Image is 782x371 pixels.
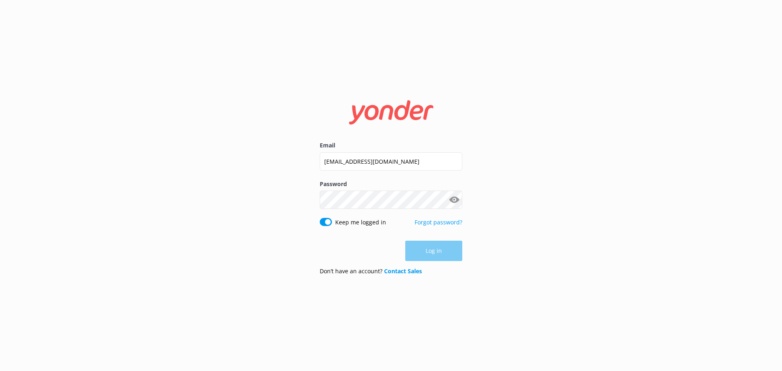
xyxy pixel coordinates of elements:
a: Forgot password? [415,218,462,226]
label: Email [320,141,462,150]
a: Contact Sales [384,267,422,275]
button: Show password [446,192,462,208]
p: Don’t have an account? [320,267,422,276]
label: Password [320,180,462,189]
label: Keep me logged in [335,218,386,227]
input: user@emailaddress.com [320,152,462,171]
